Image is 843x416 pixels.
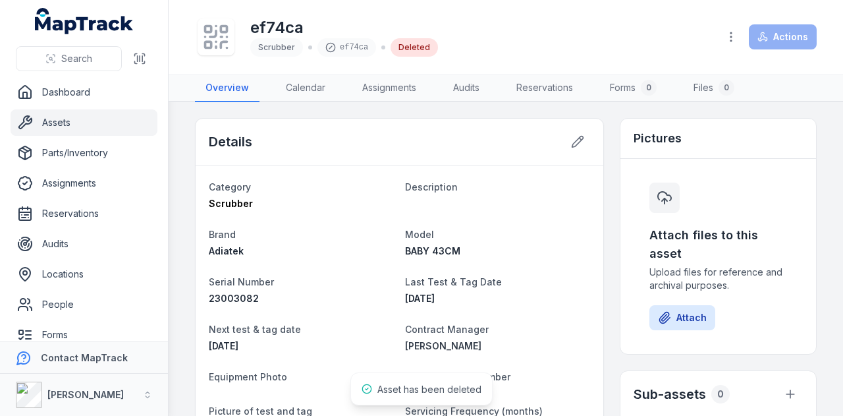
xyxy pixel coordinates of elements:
[209,276,274,287] span: Serial Number
[317,38,376,57] div: ef74ca
[11,291,157,318] a: People
[275,74,336,102] a: Calendar
[443,74,490,102] a: Audits
[405,229,434,240] span: Model
[405,340,591,353] a: [PERSON_NAME]
[405,181,458,193] span: Description
[11,109,157,136] a: Assets
[35,8,134,34] a: MapTrack
[506,74,584,102] a: Reservations
[209,229,236,240] span: Brand
[209,133,252,151] h2: Details
[599,74,667,102] a: Forms0
[634,385,706,403] h2: Sub-assets
[649,305,715,330] button: Attach
[209,324,301,335] span: Next test & tag date
[405,276,502,287] span: Last Test & Tag Date
[209,371,287,382] span: Equipment Photo
[11,322,157,348] a: Forms
[11,170,157,196] a: Assignments
[634,129,682,148] h3: Pictures
[649,226,787,263] h3: Attach files to this asset
[11,200,157,227] a: Reservations
[61,52,92,65] span: Search
[683,74,745,102] a: Files0
[11,79,157,105] a: Dashboard
[209,245,244,256] span: Adiatek
[47,389,124,400] strong: [PERSON_NAME]
[391,38,438,57] div: Deleted
[649,266,787,292] span: Upload files for reference and archival purposes.
[711,385,730,403] div: 0
[11,231,157,257] a: Audits
[209,181,251,193] span: Category
[405,293,435,304] time: 12/18/2024, 11:00:00 AM
[209,293,259,304] span: 23003082
[209,340,238,351] time: 6/18/2025, 10:00:00 AM
[352,74,427,102] a: Assignments
[405,245,460,256] span: BABY 43CM
[405,324,489,335] span: Contract Manager
[41,352,128,363] strong: Contact MapTrack
[16,46,122,71] button: Search
[195,74,259,102] a: Overview
[11,140,157,166] a: Parts/Inventory
[377,384,481,395] span: Asset has been deleted
[209,340,238,351] span: [DATE]
[405,371,510,382] span: Photo of serial number
[250,17,438,38] h1: ef74ca
[641,80,657,96] div: 0
[209,198,253,209] span: Scrubber
[258,42,295,52] span: Scrubber
[405,293,435,304] span: [DATE]
[719,80,734,96] div: 0
[11,261,157,287] a: Locations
